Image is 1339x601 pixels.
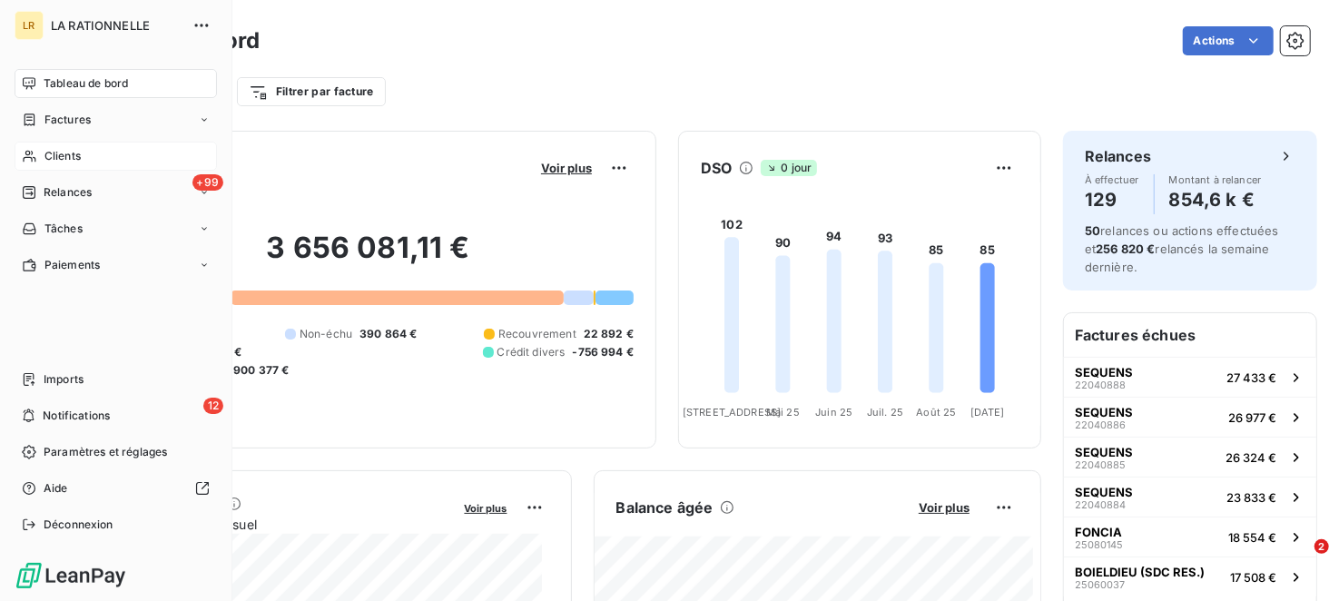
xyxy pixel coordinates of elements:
[228,362,290,379] span: -900 377 €
[541,161,592,175] span: Voir plus
[15,474,217,503] a: Aide
[498,326,576,342] span: Recouvrement
[1314,539,1329,554] span: 2
[497,344,566,360] span: Crédit divers
[761,160,817,176] span: 0 jour
[1075,525,1122,539] span: FONCIA
[15,11,44,40] div: LR
[970,406,1005,419] tspan: [DATE]
[1075,579,1125,590] span: 25060037
[1075,499,1126,510] span: 22040884
[1075,459,1126,470] span: 22040885
[43,408,110,424] span: Notifications
[103,515,452,534] span: Chiffre d'affaires mensuel
[459,499,513,516] button: Voir plus
[1085,223,1279,274] span: relances ou actions effectuées et relancés la semaine dernière.
[44,112,91,128] span: Factures
[1075,485,1133,499] span: SEQUENS
[1064,477,1316,517] button: SEQUENS2204088423 833 €
[1064,357,1316,397] button: SEQUENS2204088827 433 €
[1075,565,1205,579] span: BOIELDIEU (SDC RES.)
[1228,410,1276,425] span: 26 977 €
[203,398,223,414] span: 12
[1075,539,1123,550] span: 25080145
[44,517,113,533] span: Déconnexion
[815,406,852,419] tspan: Juin 25
[1064,437,1316,477] button: SEQUENS2204088526 324 €
[1064,397,1316,437] button: SEQUENS2204088626 977 €
[1230,570,1276,585] span: 17 508 €
[44,444,167,460] span: Paramètres et réglages
[44,480,68,497] span: Aide
[1226,450,1276,465] span: 26 324 €
[1085,185,1139,214] h4: 129
[1183,26,1274,55] button: Actions
[766,406,800,419] tspan: Mai 25
[15,561,127,590] img: Logo LeanPay
[913,499,975,516] button: Voir plus
[44,148,81,164] span: Clients
[1075,365,1133,379] span: SEQUENS
[51,18,182,33] span: LA RATIONNELLE
[237,77,386,106] button: Filtrer par facture
[1169,174,1262,185] span: Montant à relancer
[44,221,83,237] span: Tâches
[1085,145,1151,167] h6: Relances
[359,326,417,342] span: 390 864 €
[1075,445,1133,459] span: SEQUENS
[465,502,507,515] span: Voir plus
[1075,379,1126,390] span: 22040888
[683,406,781,419] tspan: [STREET_ADDRESS]
[1075,405,1133,419] span: SEQUENS
[44,371,84,388] span: Imports
[701,157,732,179] h6: DSO
[867,406,903,419] tspan: Juil. 25
[1226,490,1276,505] span: 23 833 €
[1169,185,1262,214] h4: 854,6 k €
[44,184,92,201] span: Relances
[584,326,634,342] span: 22 892 €
[300,326,352,342] span: Non-échu
[1064,517,1316,557] button: FONCIA2508014518 554 €
[1064,313,1316,357] h6: Factures échues
[1085,174,1139,185] span: À effectuer
[573,344,635,360] span: -756 994 €
[1075,419,1126,430] span: 22040886
[616,497,714,518] h6: Balance âgée
[1277,539,1321,583] iframe: Intercom live chat
[1096,241,1155,256] span: 256 820 €
[103,230,634,284] h2: 3 656 081,11 €
[1226,370,1276,385] span: 27 433 €
[916,406,956,419] tspan: Août 25
[919,500,970,515] span: Voir plus
[1228,530,1276,545] span: 18 554 €
[44,257,100,273] span: Paiements
[1085,223,1100,238] span: 50
[1064,557,1316,596] button: BOIELDIEU (SDC RES.)2506003717 508 €
[192,174,223,191] span: +99
[44,75,128,92] span: Tableau de bord
[536,160,597,176] button: Voir plus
